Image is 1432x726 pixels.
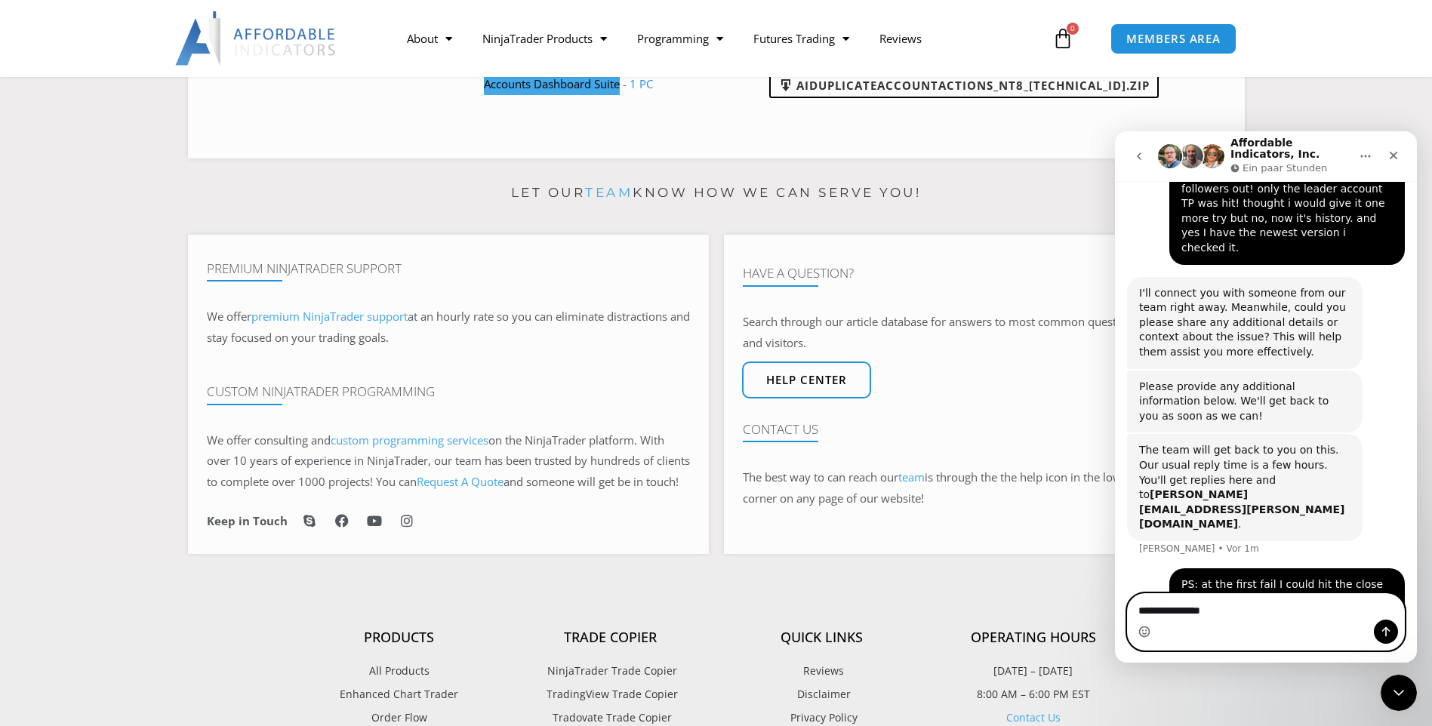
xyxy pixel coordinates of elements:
[1115,131,1417,663] iframe: Intercom live chat
[13,463,289,488] textarea: Nachricht senden...
[544,661,677,681] span: NinjaTrader Trade Copier
[392,21,467,56] a: About
[1381,675,1417,711] iframe: Intercom live chat
[66,446,278,594] div: PS: at the first fail I could hit the close all positions via NT charttrader directly in time and...
[331,432,488,448] a: custom programming services
[1126,33,1221,45] span: MEMBERS AREA
[622,21,738,56] a: Programming
[864,21,937,56] a: Reviews
[928,661,1139,681] p: [DATE] – [DATE]
[484,76,653,91] a: Accounts Dashboard Suite - 1 PC
[340,684,458,704] span: Enhanced Chart Trader
[769,72,1159,98] a: AIDuplicateAccountActions_NT8_[TECHNICAL_ID].zip
[743,422,1226,437] h4: Contact Us
[505,629,716,646] h4: Trade Copier
[928,629,1139,646] h4: Operating Hours
[294,661,505,681] a: All Products
[12,437,290,621] div: Kevin sagt…
[175,11,337,66] img: LogoAI | Affordable Indicators – NinjaTrader
[1006,710,1061,724] a: Contact Us
[259,488,283,512] button: Sende eine Nachricht…
[716,684,928,704] a: Disclaimer
[207,432,690,490] span: on the NinjaTrader platform. With over 10 years of experience in NinjaTrader, our team has been t...
[207,514,288,528] h6: Keep in Touch
[417,474,504,489] a: Request A Quote
[251,309,408,324] a: premium NinjaTrader support
[294,684,505,704] a: Enhanced Chart Trader
[898,469,925,485] a: team
[716,661,928,681] a: Reviews
[188,181,1245,205] p: Let our know how we can serve you!
[743,467,1226,509] p: The best way to can reach our is through the the help icon in the lower right-hand corner on any ...
[54,437,290,603] div: PS: at the first fail I could hit the close all positions via NT charttrader directly in time and...
[467,21,622,56] a: NinjaTrader Products
[505,661,716,681] a: NinjaTrader Trade Copier
[1067,23,1079,35] span: 0
[742,361,871,398] a: Help center
[207,309,690,345] span: at an hourly rate so you can eliminate distractions and stay focused on your trading goals.
[743,266,1226,281] h4: Have A Question?
[543,684,678,704] span: TradingView Trade Copier
[743,312,1226,354] p: Search through our article database for answers to most common questions from customers and visit...
[716,629,928,646] h4: Quick Links
[799,661,844,681] span: Reviews
[294,629,505,646] h4: Products
[738,21,864,56] a: Futures Trading
[793,684,851,704] span: Disclaimer
[207,261,690,276] h4: Premium NinjaTrader Support
[1110,23,1236,54] a: MEMBERS AREA
[207,384,690,399] h4: Custom NinjaTrader Programming
[505,684,716,704] a: TradingView Trade Copier
[23,494,35,506] button: Emoji-Auswahl
[392,21,1049,56] nav: Menu
[207,309,251,324] span: We offer
[928,684,1139,704] p: 8:00 AM – 6:00 PM EST
[585,185,633,200] a: team
[207,432,488,448] span: We offer consulting and
[1030,17,1096,60] a: 0
[766,374,847,386] span: Help center
[369,661,430,681] span: All Products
